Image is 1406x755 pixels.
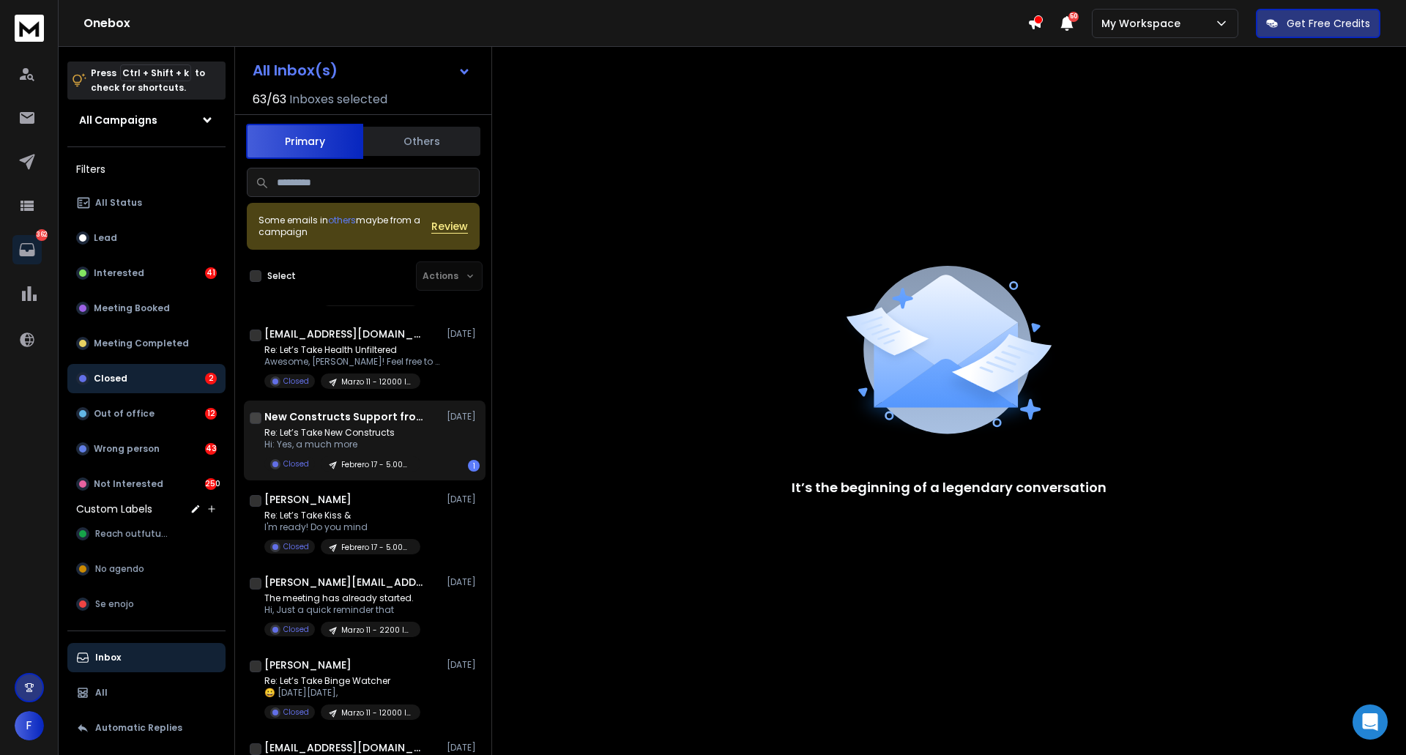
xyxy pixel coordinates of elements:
h1: [EMAIL_ADDRESS][DOMAIN_NAME] [264,740,425,755]
p: Meeting Completed [94,338,189,349]
button: Others [363,125,480,157]
p: Closed [283,541,309,552]
p: Get Free Credits [1287,16,1370,31]
p: Closed [283,376,309,387]
p: Closed [283,707,309,718]
button: All Inbox(s) [241,56,483,85]
p: All [95,687,108,699]
h1: Onebox [83,15,1027,32]
span: Se enojo [95,598,134,610]
button: Meeting Booked [67,294,226,323]
button: F [15,711,44,740]
p: Awesome, [PERSON_NAME]! Feel free to book [264,356,440,368]
span: Reach outfuture [95,528,169,540]
span: 63 / 63 [253,91,286,108]
button: Interested41 [67,259,226,288]
button: Inbox [67,643,226,672]
p: I'm ready! Do you mind [264,521,420,533]
h1: [PERSON_NAME][EMAIL_ADDRESS][DOMAIN_NAME] [264,575,425,590]
h1: New Constructs Support from New Constructs [264,409,425,424]
p: Lead [94,232,117,244]
div: 12 [205,408,217,420]
p: It’s the beginning of a legendary conversation [792,477,1106,498]
div: 1 [468,460,480,472]
p: Re: Let’s Take Binge Watcher [264,675,420,687]
p: Meeting Booked [94,302,170,314]
p: Re: Let’s Take New Constructs [264,427,420,439]
p: [DATE] [447,494,480,505]
p: Re: Let’s Take Kiss & [264,510,420,521]
button: All Status [67,188,226,217]
p: Hi, Just a quick reminder that [264,604,420,616]
p: Marzo 11 - 2200 leads G Business 2 [341,625,412,636]
button: Reach outfuture [67,519,226,548]
p: Closed [94,373,127,384]
button: No agendo [67,554,226,584]
a: 362 [12,235,42,264]
span: No agendo [95,563,144,575]
button: Primary [246,124,363,159]
label: Select [267,270,296,282]
p: Not Interested [94,478,163,490]
div: 41 [205,267,217,279]
button: Get Free Credits [1256,9,1380,38]
p: Inbox [95,652,121,663]
p: Febrero 17 - 5.000 leads G Business 1 [341,542,412,553]
p: The meeting has already started. [264,592,420,604]
div: 2 [205,373,217,384]
button: Not Interested250 [67,469,226,499]
p: Closed [283,458,309,469]
p: Closed [283,624,309,635]
p: [DATE] [447,659,480,671]
h1: [EMAIL_ADDRESS][DOMAIN_NAME] [264,327,425,341]
h1: [PERSON_NAME] [264,658,351,672]
div: Open Intercom Messenger [1353,704,1388,740]
p: 😀 [DATE][DATE], [264,687,420,699]
p: Press to check for shortcuts. [91,66,205,95]
h3: Filters [67,159,226,179]
div: Some emails in maybe from a campaign [258,215,431,238]
button: All [67,678,226,707]
p: Febrero 17 - 5.000 leads G Business 1 [341,459,412,470]
img: logo [15,15,44,42]
button: Closed2 [67,364,226,393]
h1: All Campaigns [79,113,157,127]
button: All Campaigns [67,105,226,135]
p: Marzo 11 - 12000 leads G Personal [341,376,412,387]
button: Out of office12 [67,399,226,428]
p: Re: Let’s Take Health Unfiltered [264,344,440,356]
h3: Custom Labels [76,502,152,516]
span: 50 [1068,12,1079,22]
p: Automatic Replies [95,722,182,734]
p: [DATE] [447,328,480,340]
button: Wrong person43 [67,434,226,464]
p: [DATE] [447,576,480,588]
h1: [PERSON_NAME] [264,492,351,507]
p: 362 [36,229,48,241]
p: [DATE] [447,411,480,423]
button: Lead [67,223,226,253]
p: [DATE] [447,742,480,754]
h3: Inboxes selected [289,91,387,108]
p: Interested [94,267,144,279]
p: My Workspace [1101,16,1186,31]
p: All Status [95,197,142,209]
p: Hi: Yes, a much more [264,439,420,450]
button: Automatic Replies [67,713,226,743]
p: Wrong person [94,443,160,455]
div: 43 [205,443,217,455]
button: Review [431,219,468,234]
span: others [328,214,356,226]
button: Se enojo [67,590,226,619]
span: Ctrl + Shift + k [120,64,191,81]
p: Out of office [94,408,155,420]
h1: All Inbox(s) [253,63,338,78]
p: Marzo 11 - 12000 leads G Personal [341,707,412,718]
div: 250 [205,478,217,490]
button: Meeting Completed [67,329,226,358]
